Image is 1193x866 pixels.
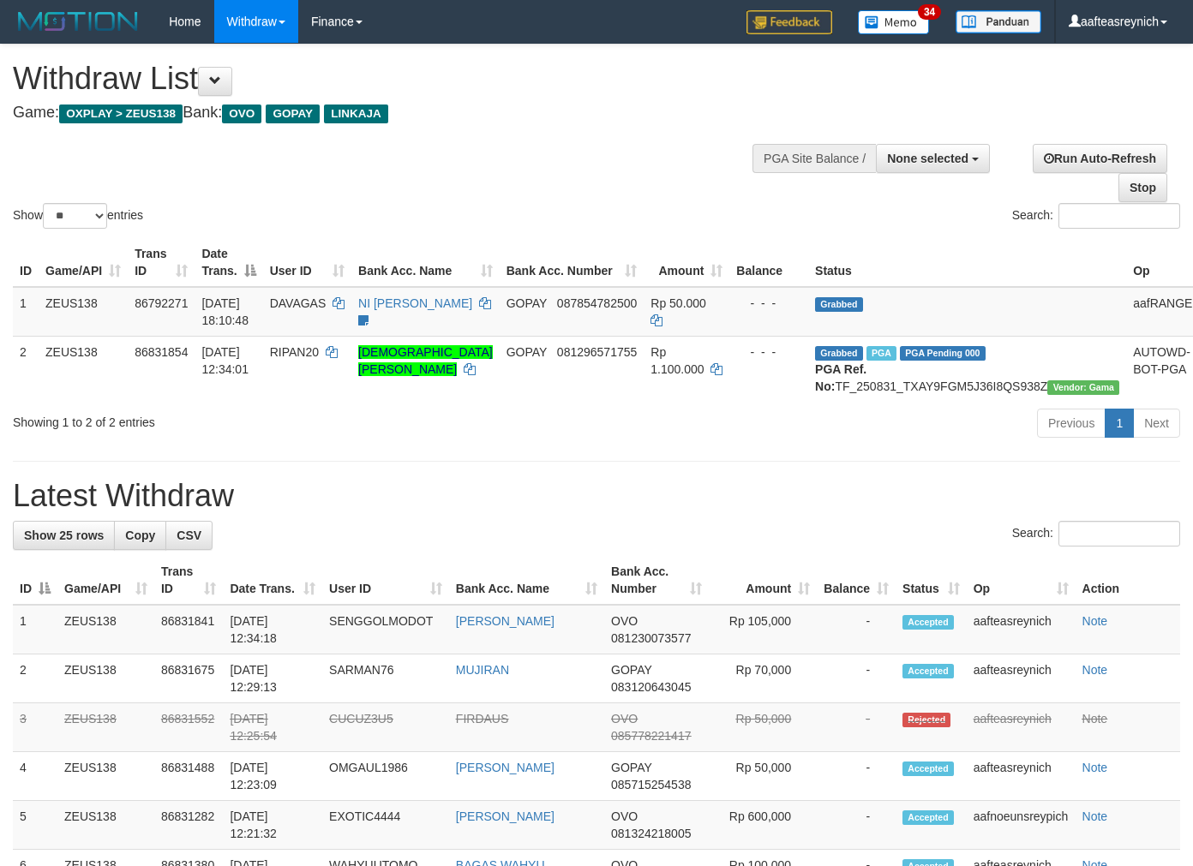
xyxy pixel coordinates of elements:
span: DAVAGAS [270,296,327,310]
button: None selected [876,144,990,173]
td: 2 [13,654,57,703]
th: Trans ID: activate to sort column ascending [154,556,223,605]
td: - [817,654,896,703]
th: User ID: activate to sort column ascending [263,238,351,287]
th: Bank Acc. Name: activate to sort column ascending [449,556,604,605]
span: OVO [611,614,638,628]
td: ZEUS138 [39,287,128,337]
td: Rp 50,000 [709,703,817,752]
td: ZEUS138 [57,703,154,752]
label: Search: [1012,203,1180,229]
td: - [817,801,896,850]
span: GOPAY [507,296,547,310]
td: 86831841 [154,605,223,654]
th: Balance [729,238,808,287]
th: User ID: activate to sort column ascending [322,556,449,605]
a: Note [1082,809,1108,823]
td: aafteasreynich [967,703,1076,752]
span: None selected [887,152,968,165]
td: - [817,605,896,654]
th: Action [1076,556,1180,605]
span: Grabbed [815,297,863,312]
a: Next [1133,409,1180,438]
th: Balance: activate to sort column ascending [817,556,896,605]
td: Rp 50,000 [709,752,817,801]
span: [DATE] 18:10:48 [201,296,249,327]
input: Search: [1058,521,1180,546]
span: Copy 081296571755 to clipboard [557,345,637,359]
th: Bank Acc. Name: activate to sort column ascending [351,238,500,287]
a: Note [1082,614,1108,628]
td: 86831675 [154,654,223,703]
td: ZEUS138 [57,801,154,850]
span: Copy 085715254538 to clipboard [611,778,691,791]
td: aafnoeunsreypich [967,801,1076,850]
a: [PERSON_NAME] [456,614,555,628]
img: MOTION_logo.png [13,9,143,34]
label: Show entries [13,203,143,229]
td: 86831282 [154,801,223,850]
h1: Withdraw List [13,62,778,96]
span: GOPAY [507,345,547,359]
h1: Latest Withdraw [13,479,1180,513]
span: OVO [611,712,638,726]
span: CSV [177,529,201,542]
span: Show 25 rows [24,529,104,542]
span: PGA Pending [900,346,986,361]
a: Stop [1118,173,1167,202]
th: Op: activate to sort column ascending [967,556,1076,605]
b: PGA Ref. No: [815,362,866,393]
td: aafteasreynich [967,752,1076,801]
span: Copy 081230073577 to clipboard [611,631,691,645]
img: Feedback.jpg [746,10,832,34]
select: Showentries [43,203,107,229]
a: Note [1082,712,1108,726]
td: OMGAUL1986 [322,752,449,801]
th: ID [13,238,39,287]
span: Accepted [902,761,954,776]
td: aafteasreynich [967,654,1076,703]
th: Date Trans.: activate to sort column descending [195,238,262,287]
th: Amount: activate to sort column ascending [644,238,729,287]
a: [DEMOGRAPHIC_DATA][PERSON_NAME] [358,345,493,376]
td: [DATE] 12:21:32 [223,801,322,850]
div: - - - [736,295,801,312]
span: Accepted [902,664,954,678]
a: [PERSON_NAME] [456,809,555,823]
a: 1 [1105,409,1134,438]
th: Game/API: activate to sort column ascending [39,238,128,287]
span: OVO [611,809,638,823]
td: 2 [13,336,39,402]
td: ZEUS138 [57,752,154,801]
td: ZEUS138 [39,336,128,402]
th: Bank Acc. Number: activate to sort column ascending [500,238,644,287]
h4: Game: Bank: [13,105,778,122]
span: GOPAY [611,663,651,677]
span: [DATE] 12:34:01 [201,345,249,376]
td: 86831488 [154,752,223,801]
th: ID: activate to sort column descending [13,556,57,605]
div: PGA Site Balance / [752,144,876,173]
div: Showing 1 to 2 of 2 entries [13,407,484,431]
span: Accepted [902,615,954,630]
span: Copy 081324218005 to clipboard [611,827,691,840]
td: ZEUS138 [57,654,154,703]
td: - [817,703,896,752]
span: Copy 085778221417 to clipboard [611,729,691,743]
span: GOPAY [266,105,320,123]
td: ZEUS138 [57,605,154,654]
a: CSV [165,521,213,550]
a: NI [PERSON_NAME] [358,296,472,310]
span: OVO [222,105,261,123]
td: 5 [13,801,57,850]
td: Rp 105,000 [709,605,817,654]
th: Date Trans.: activate to sort column ascending [223,556,322,605]
span: 86831854 [135,345,188,359]
td: CUCUZ3U5 [322,703,449,752]
span: Rejected [902,713,950,727]
td: TF_250831_TXAY9FGM5J36I8QS938Z [808,336,1126,402]
th: Bank Acc. Number: activate to sort column ascending [604,556,709,605]
span: GOPAY [611,761,651,774]
td: EXOTIC4444 [322,801,449,850]
span: Copy 087854782500 to clipboard [557,296,637,310]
